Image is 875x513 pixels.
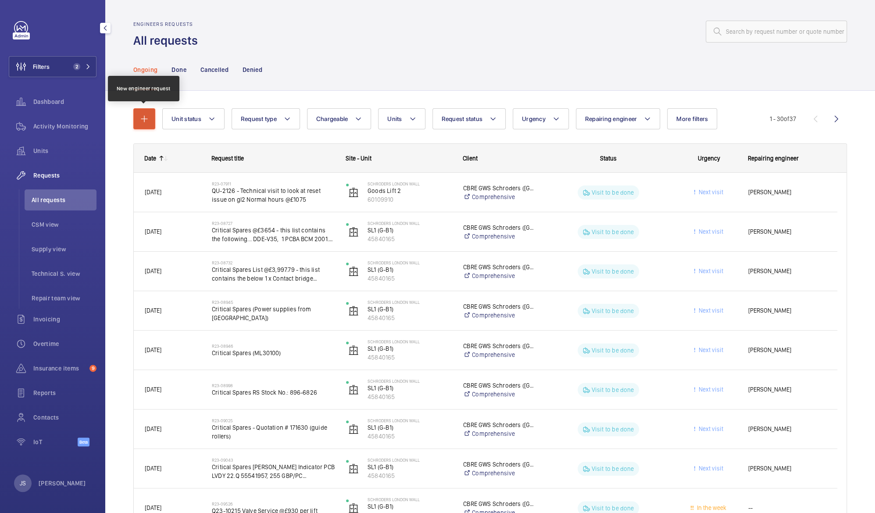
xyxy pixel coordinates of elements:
button: Unit status [162,108,225,129]
p: CBRE GWS Schroders ([GEOGRAPHIC_DATA]) [463,381,536,390]
div: New engineer request [117,85,171,93]
a: Comprehensive [463,469,536,477]
span: [DATE] [145,228,161,235]
p: Visit to be done [592,306,634,315]
span: Critical Spares RS Stock No.: 896-6826 [212,388,335,397]
p: CBRE GWS Schroders ([GEOGRAPHIC_DATA]) [463,499,536,508]
button: Filters2 [9,56,96,77]
a: Comprehensive [463,311,536,320]
span: CSM view [32,220,96,229]
p: Visit to be done [592,504,634,513]
span: Contacts [33,413,96,422]
p: Schroders London Wall [368,299,452,305]
span: Next visit [697,228,723,235]
img: elevator.svg [348,385,359,395]
p: SL1 (G-B1) [368,384,452,392]
button: Units [378,108,425,129]
p: 45840165 [368,432,452,441]
a: Comprehensive [463,429,536,438]
h1: All requests [133,32,203,49]
h2: R23-07911 [212,181,335,186]
a: Comprehensive [463,232,536,241]
h2: R23-09526 [212,501,335,506]
p: Visit to be done [592,188,634,197]
span: Filters [33,62,50,71]
span: Next visit [697,189,723,196]
span: [DATE] [145,465,161,472]
span: QU-2126 - Technical visit to look at reset issue on gl2 Normal hours @£1075 [212,186,335,204]
img: elevator.svg [348,227,359,237]
h2: R23-09025 [212,418,335,423]
span: Reports [33,388,96,397]
button: Chargeable [307,108,371,129]
p: 60109910 [368,195,452,204]
span: [DATE] [145,425,161,432]
p: SL1 (G-B1) [368,265,452,274]
span: Urgency [522,115,546,122]
p: CBRE GWS Schroders ([GEOGRAPHIC_DATA]) [463,342,536,350]
p: CBRE GWS Schroders ([GEOGRAPHIC_DATA]) [463,184,536,192]
button: Request type [232,108,300,129]
a: Comprehensive [463,390,536,399]
img: elevator.svg [348,187,359,198]
span: [DATE] [145,267,161,274]
p: CBRE GWS Schroders ([GEOGRAPHIC_DATA]) [463,223,536,232]
span: [PERSON_NAME] [748,187,826,197]
p: CBRE GWS Schroders ([GEOGRAPHIC_DATA]) [463,302,536,311]
span: Supply view [32,245,96,253]
a: Comprehensive [463,350,536,359]
button: Urgency [513,108,569,129]
p: 45840165 [368,471,452,480]
p: 45840165 [368,274,452,283]
p: SL1 (G-B1) [368,305,452,313]
span: IoT [33,438,78,446]
span: Request status [442,115,483,122]
span: [PERSON_NAME] [748,385,826,395]
img: elevator.svg [348,345,359,356]
p: CBRE GWS Schroders ([GEOGRAPHIC_DATA]) [463,420,536,429]
span: Dashboard [33,97,96,106]
span: 9 [89,365,96,372]
p: Schroders London Wall [368,221,452,226]
span: [PERSON_NAME] [748,424,826,434]
span: Next visit [697,346,723,353]
a: Comprehensive [463,192,536,201]
h2: R23-08945 [212,299,335,305]
p: Ongoing [133,65,157,74]
span: Overtime [33,339,96,348]
div: Date [144,155,156,162]
p: Goods Lift 2 [368,186,452,195]
p: JS [20,479,26,488]
h2: R23-08998 [212,383,335,388]
span: Critical Spares List @£3,997.79 - this list contains the below 1 x Contact bridge [PHONE_NUMBER] ... [212,265,335,283]
span: All requests [32,196,96,204]
img: elevator.svg [348,424,359,435]
p: Denied [243,65,262,74]
p: CBRE GWS Schroders ([GEOGRAPHIC_DATA]) [463,460,536,469]
h2: R23-09043 [212,457,335,463]
span: Urgency [698,155,720,162]
p: Schroders London Wall [368,378,452,384]
p: Schroders London Wall [368,497,452,502]
p: Visit to be done [592,267,634,276]
h2: R23-08727 [212,221,335,226]
span: Status [600,155,617,162]
p: SL1 (G-B1) [368,423,452,432]
span: Next visit [697,267,723,274]
span: Beta [78,438,89,446]
span: Next visit [697,425,723,432]
span: Units [387,115,402,122]
span: Technical S. view [32,269,96,278]
p: 45840165 [368,392,452,401]
span: [PERSON_NAME] [748,306,826,316]
p: Visit to be done [592,385,634,394]
img: elevator.svg [348,306,359,316]
p: SL1 (G-B1) [368,502,452,511]
p: Schroders London Wall [368,418,452,423]
p: SL1 (G-B1) [368,226,452,235]
h2: R23-08732 [212,260,335,265]
p: Schroders London Wall [368,181,452,186]
span: Client [463,155,478,162]
span: Request type [241,115,277,122]
span: Invoicing [33,315,96,324]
